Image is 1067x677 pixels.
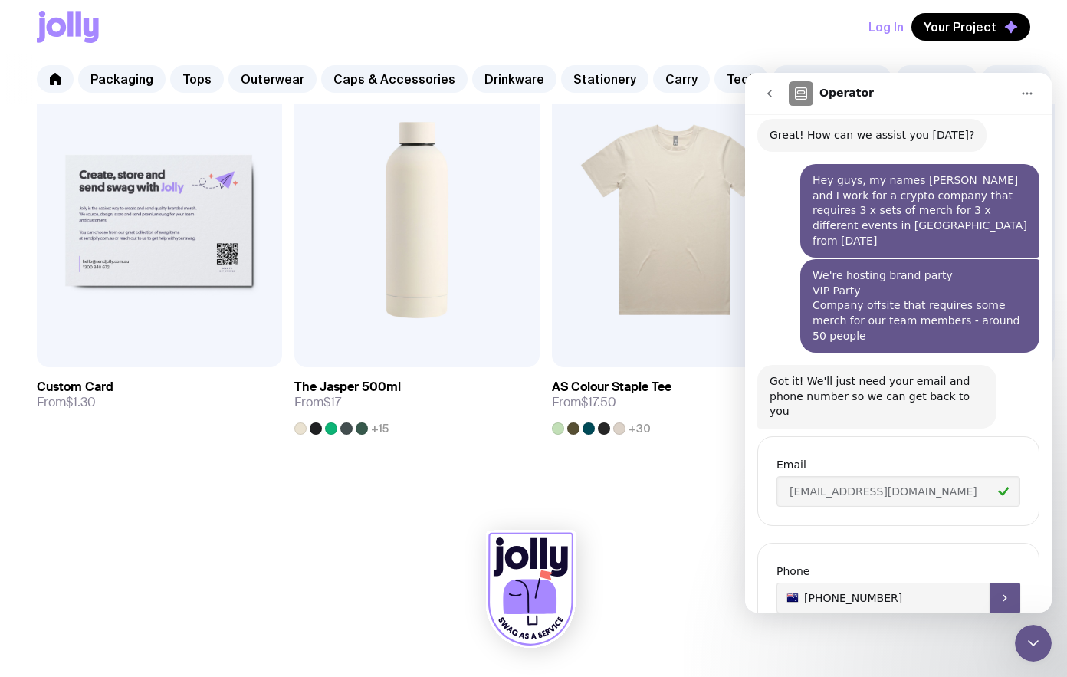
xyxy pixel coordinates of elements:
[170,65,224,93] a: Tops
[773,65,891,93] a: Home & Leisure
[228,65,317,93] a: Outerwear
[371,422,389,435] span: +15
[321,65,468,93] a: Caps & Accessories
[896,65,977,93] a: Outdoors
[323,394,341,410] span: $17
[745,73,1052,613] iframe: Intercom live chat
[78,65,166,93] a: Packaging
[552,367,797,435] a: AS Colour Staple TeeFrom$17.50+30
[294,395,341,410] span: From
[714,65,768,93] a: Tech
[868,13,904,41] button: Log In
[1015,625,1052,662] iframe: Intercom live chat
[629,422,651,435] span: +30
[294,367,540,435] a: The Jasper 500mlFrom$17+15
[245,510,275,541] button: Submit
[294,380,401,395] h3: The Jasper 500ml
[561,65,648,93] a: Stationery
[911,13,1030,41] button: Your Project
[31,510,275,541] input: Phone number
[552,380,671,395] h3: AS Colour Staple Tee
[37,380,113,395] h3: Custom Card
[66,394,96,410] span: $1.30
[653,65,710,93] a: Carry
[924,19,996,35] span: Your Project
[31,491,275,506] div: Phone
[581,394,616,410] span: $17.50
[472,65,556,93] a: Drinkware
[37,367,282,422] a: Custom CardFrom$1.30
[37,395,96,410] span: From
[12,464,294,587] div: Operator says…
[552,395,616,410] span: From
[982,65,1051,93] a: Snacks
